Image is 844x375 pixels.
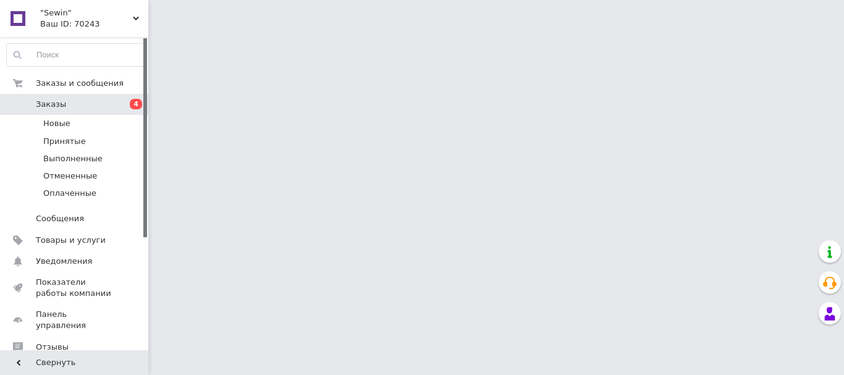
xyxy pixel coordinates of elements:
[36,213,84,224] span: Сообщения
[36,309,114,331] span: Панель управления
[130,99,142,109] span: 4
[43,118,70,129] span: Новые
[36,256,92,267] span: Уведомления
[43,188,96,199] span: Оплаченные
[40,19,148,30] div: Ваш ID: 70243
[43,136,86,147] span: Принятые
[36,235,106,246] span: Товары и услуги
[43,171,97,182] span: Отмененные
[36,78,124,89] span: Заказы и сообщения
[40,7,133,19] span: "Sewin"
[43,153,103,164] span: Выполненные
[36,99,66,110] span: Заказы
[36,342,69,353] span: Отзывы
[36,277,114,299] span: Показатели работы компании
[7,44,145,66] input: Поиск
